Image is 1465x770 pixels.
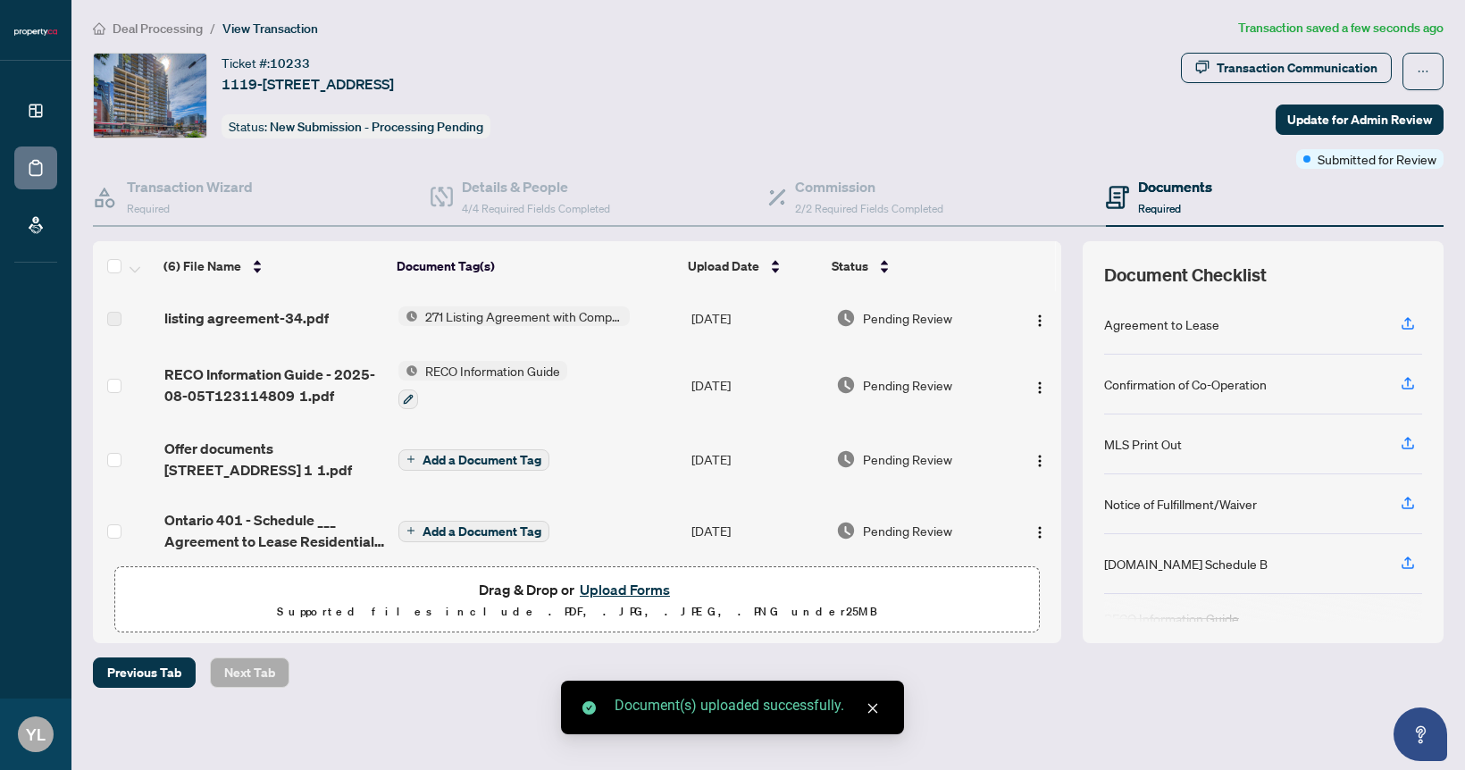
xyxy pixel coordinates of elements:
img: Document Status [836,375,856,395]
div: Ticket #: [222,53,310,73]
span: Required [127,202,170,215]
button: Previous Tab [93,657,196,688]
span: RECO Information Guide [418,361,567,381]
div: Notice of Fulfillment/Waiver [1104,494,1257,514]
th: Document Tag(s) [389,241,681,291]
span: 271 Listing Agreement with Company Schedule A [418,306,630,326]
img: IMG-C12330781_1.jpg [94,54,206,138]
span: (6) File Name [163,256,241,276]
span: listing agreement-34.pdf [164,307,329,329]
span: Add a Document Tag [423,525,541,538]
button: Add a Document Tag [398,521,549,542]
span: Pending Review [863,449,952,469]
th: Upload Date [681,241,825,291]
h4: Commission [795,176,943,197]
img: Logo [1033,314,1047,328]
h4: Documents [1138,176,1212,197]
span: Pending Review [863,308,952,328]
span: Drag & Drop orUpload FormsSupported files include .PDF, .JPG, .JPEG, .PNG under25MB [115,567,1039,633]
span: Previous Tab [107,658,181,687]
img: Logo [1033,525,1047,540]
span: Ontario 401 - Schedule ___ Agreement to Lease Residential 1 1 1.pdf [164,509,384,552]
span: Pending Review [863,521,952,540]
button: Logo [1025,304,1054,332]
button: Logo [1025,371,1054,399]
div: Document(s) uploaded successfully. [615,695,883,716]
span: 4/4 Required Fields Completed [462,202,610,215]
span: close [866,702,879,715]
img: Logo [1033,454,1047,468]
article: Transaction saved a few seconds ago [1238,18,1444,38]
span: ellipsis [1417,65,1429,78]
p: Supported files include .PDF, .JPG, .JPEG, .PNG under 25 MB [126,601,1028,623]
img: logo [14,27,57,38]
td: [DATE] [684,423,829,495]
img: Logo [1033,381,1047,395]
span: check-circle [582,701,596,715]
span: 1119-[STREET_ADDRESS] [222,73,394,95]
th: (6) File Name [156,241,389,291]
div: Status: [222,114,490,138]
div: [DOMAIN_NAME] Schedule B [1104,554,1268,573]
span: Document Checklist [1104,263,1267,288]
img: Status Icon [398,306,418,326]
span: View Transaction [222,21,318,37]
div: Transaction Communication [1217,54,1377,82]
span: Drag & Drop or [479,578,675,601]
li: / [210,18,215,38]
td: [DATE] [684,347,829,423]
th: Status [825,241,1005,291]
h4: Details & People [462,176,610,197]
span: plus [406,526,415,535]
span: Offer documents [STREET_ADDRESS] 1 1.pdf [164,438,384,481]
button: Add a Document Tag [398,448,549,471]
div: Agreement to Lease [1104,314,1219,334]
span: RECO Information Guide - 2025-08-05T123114809 1.pdf [164,364,384,406]
img: Document Status [836,449,856,469]
button: Logo [1025,445,1054,473]
a: Close [863,699,883,718]
span: Upload Date [688,256,759,276]
img: Document Status [836,521,856,540]
button: Next Tab [210,657,289,688]
td: [DATE] [684,495,829,566]
h4: Transaction Wizard [127,176,253,197]
button: Update for Admin Review [1276,105,1444,135]
span: 10233 [270,55,310,71]
img: Status Icon [398,361,418,381]
span: Pending Review [863,375,952,395]
button: Status IconRECO Information Guide [398,361,567,409]
button: Logo [1025,516,1054,545]
span: 2/2 Required Fields Completed [795,202,943,215]
span: Add a Document Tag [423,454,541,466]
span: Submitted for Review [1318,149,1436,169]
button: Upload Forms [574,578,675,601]
button: Add a Document Tag [398,519,549,542]
span: plus [406,455,415,464]
span: Update for Admin Review [1287,105,1432,134]
button: Open asap [1394,707,1447,761]
span: YL [26,722,46,747]
img: Document Status [836,308,856,328]
span: home [93,22,105,35]
button: Add a Document Tag [398,449,549,471]
button: Status Icon271 Listing Agreement with Company Schedule A [398,306,630,326]
span: Required [1138,202,1181,215]
span: Status [832,256,868,276]
button: Transaction Communication [1181,53,1392,83]
div: Confirmation of Co-Operation [1104,374,1267,394]
td: [DATE] [684,289,829,347]
div: MLS Print Out [1104,434,1182,454]
span: Deal Processing [113,21,203,37]
span: New Submission - Processing Pending [270,119,483,135]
